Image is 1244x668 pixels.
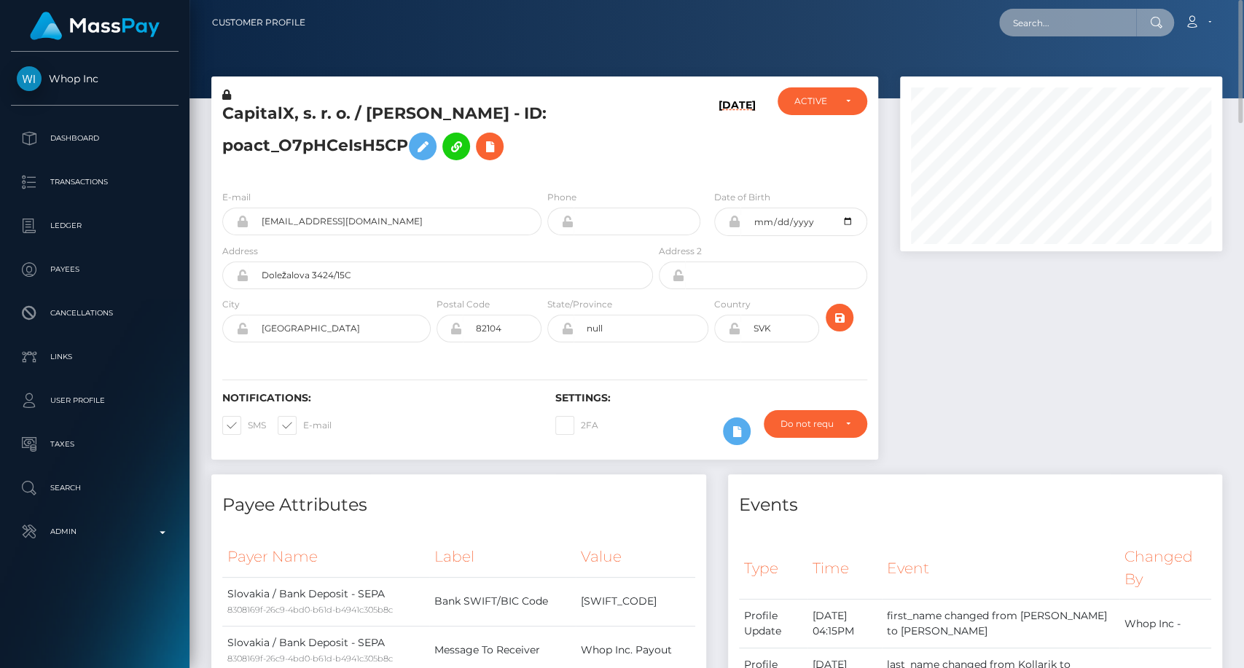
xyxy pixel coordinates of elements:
[547,298,612,311] label: State/Province
[227,605,393,615] small: 8308169f-26c9-4bd0-b61d-b4941c305b8c
[11,164,179,200] a: Transactions
[11,295,179,331] a: Cancellations
[807,600,881,648] td: [DATE] 04:15PM
[11,514,179,550] a: Admin
[882,600,1120,648] td: first_name changed from [PERSON_NAME] to [PERSON_NAME]
[547,191,576,204] label: Phone
[222,416,266,435] label: SMS
[17,259,173,280] p: Payees
[30,12,160,40] img: MassPay Logo
[739,492,1212,518] h4: Events
[555,416,598,435] label: 2FA
[17,302,173,324] p: Cancellations
[719,99,756,173] h6: [DATE]
[576,537,695,577] th: Value
[17,433,173,455] p: Taxes
[794,95,833,107] div: ACTIVE
[659,245,702,258] label: Address 2
[222,245,258,258] label: Address
[222,577,429,626] td: Slovakia / Bank Deposit - SEPA
[1119,537,1211,599] th: Changed By
[17,346,173,368] p: Links
[429,577,575,626] td: Bank SWIFT/BIC Code
[17,521,173,543] p: Admin
[278,416,332,435] label: E-mail
[807,537,881,599] th: Time
[714,191,770,204] label: Date of Birth
[11,208,179,244] a: Ledger
[437,298,490,311] label: Postal Code
[222,298,240,311] label: City
[429,537,575,577] th: Label
[17,171,173,193] p: Transactions
[222,191,251,204] label: E-mail
[714,298,751,311] label: Country
[17,66,42,91] img: Whop Inc
[222,537,429,577] th: Payer Name
[11,251,179,288] a: Payees
[212,7,305,38] a: Customer Profile
[11,72,179,85] span: Whop Inc
[17,390,173,412] p: User Profile
[222,103,645,168] h5: CapitalX, s. r. o. / [PERSON_NAME] - ID: poact_O7pHCeIsH5CP
[222,492,695,518] h4: Payee Attributes
[227,653,393,664] small: 8308169f-26c9-4bd0-b61d-b4941c305b8c
[11,426,179,463] a: Taxes
[781,418,833,430] div: Do not require
[17,215,173,237] p: Ledger
[739,600,808,648] td: Profile Update
[17,127,173,149] p: Dashboard
[739,537,808,599] th: Type
[1119,600,1211,648] td: Whop Inc -
[11,470,179,506] a: Search
[778,87,867,115] button: ACTIVE
[11,339,179,375] a: Links
[999,9,1136,36] input: Search...
[576,577,695,626] td: [SWIFT_CODE]
[882,537,1120,599] th: Event
[764,410,867,438] button: Do not require
[11,120,179,157] a: Dashboard
[11,382,179,419] a: User Profile
[555,392,867,404] h6: Settings:
[17,477,173,499] p: Search
[222,392,533,404] h6: Notifications:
